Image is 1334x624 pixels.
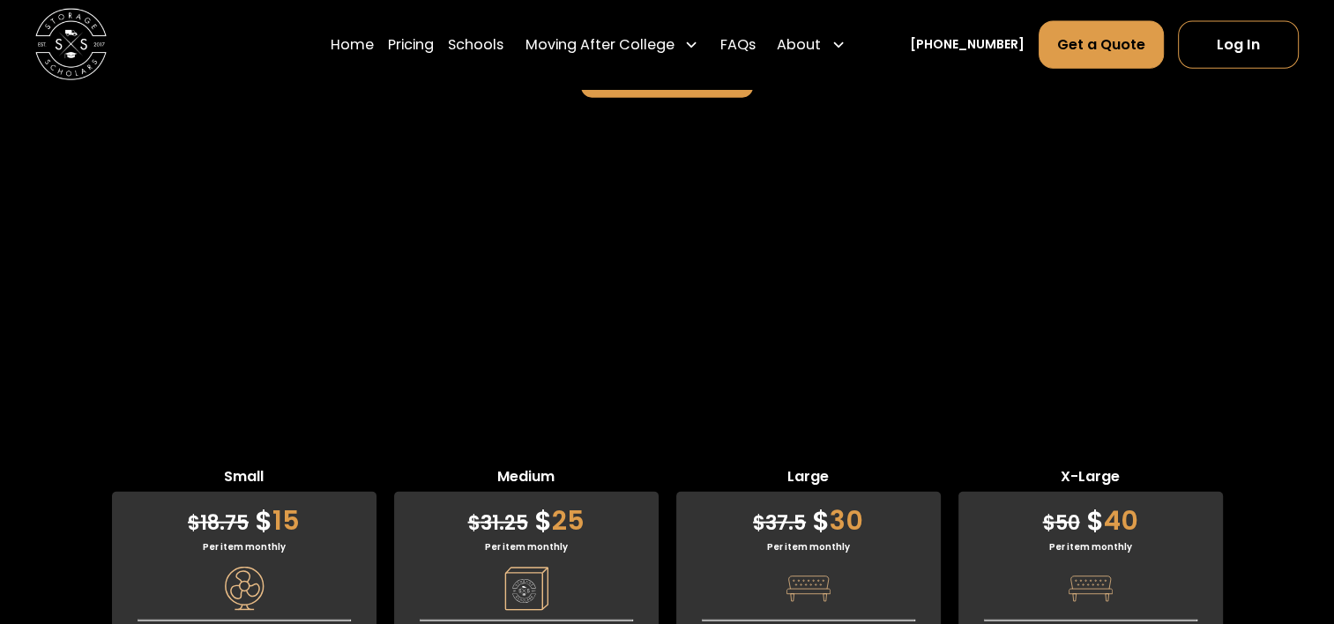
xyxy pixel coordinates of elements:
[534,501,552,539] span: $
[448,19,503,69] a: Schools
[770,19,853,69] div: About
[112,466,376,492] span: Small
[676,540,941,553] div: Per item monthly
[468,509,528,537] span: 31.25
[1069,567,1113,611] img: Pricing Category Icon
[255,501,272,539] span: $
[222,567,266,611] img: Pricing Category Icon
[188,509,249,537] span: 18.75
[958,492,1223,540] div: 40
[112,492,376,540] div: 15
[331,19,374,69] a: Home
[518,19,705,69] div: Moving After College
[812,501,830,539] span: $
[777,33,821,55] div: About
[394,540,659,553] div: Per item monthly
[753,509,806,537] span: 37.5
[1178,20,1299,68] a: Log In
[188,509,200,537] span: $
[394,492,659,540] div: 25
[958,466,1223,492] span: X-Large
[909,35,1024,54] a: [PHONE_NUMBER]
[958,540,1223,553] div: Per item monthly
[676,466,941,492] span: Large
[35,9,107,80] img: Storage Scholars main logo
[112,540,376,553] div: Per item monthly
[786,567,831,611] img: Pricing Category Icon
[676,492,941,540] div: 30
[1086,501,1104,539] span: $
[388,19,434,69] a: Pricing
[720,19,756,69] a: FAQs
[504,567,548,611] img: Pricing Category Icon
[1043,509,1055,537] span: $
[753,509,765,537] span: $
[1039,20,1164,68] a: Get a Quote
[525,33,674,55] div: Moving After College
[1043,509,1080,537] span: 50
[468,509,481,537] span: $
[394,466,659,492] span: Medium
